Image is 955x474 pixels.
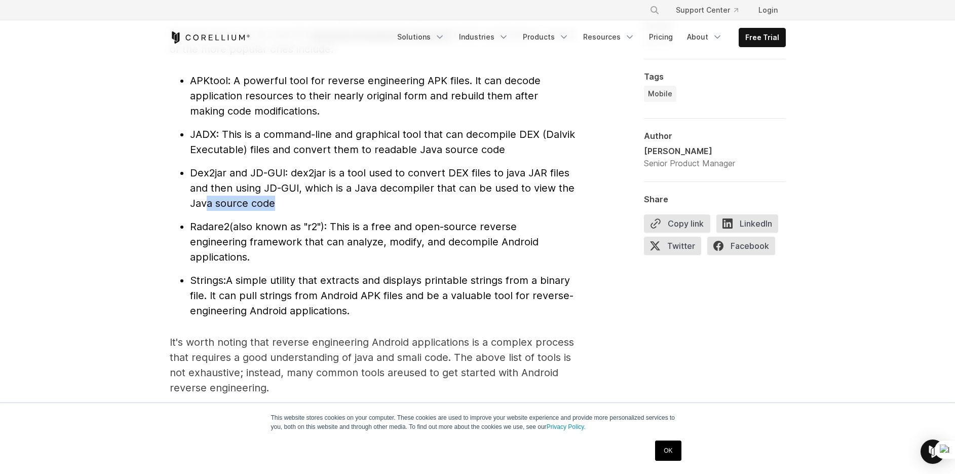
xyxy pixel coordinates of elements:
div: Tags [644,71,786,82]
a: Products [517,28,575,46]
a: Privacy Policy. [547,423,586,430]
span: LinkedIn [716,214,778,233]
p: This website stores cookies on your computer. These cookies are used to improve your website expe... [271,413,684,431]
a: Industries [453,28,515,46]
span: : dex2jar is a tool used to convert DEX files to java JAR files and then using JD-GUI, which is a... [190,167,575,209]
div: Author [644,131,786,141]
a: Free Trial [739,28,785,47]
div: [PERSON_NAME] [644,145,735,157]
span: (also known as "r2"): This is a free and open-source reverse engineering framework that can analy... [190,221,539,263]
a: About [681,28,729,46]
span: : This is a command-line and graphical tool that can decompile DEX (Dalvik Executable) files and ... [190,128,575,156]
span: Dex2jar and JD-GUI [190,167,285,179]
a: Login [750,1,786,19]
a: Pricing [643,28,679,46]
p: It's worth noting that reverse engineering Android applications is a complex process that require... [170,335,575,395]
span: Strings: [190,274,226,286]
a: Corellium Home [170,31,250,44]
a: Support Center [668,1,746,19]
span: A simple utility that extracts and displays printable strings from a binary file. It can pull str... [190,274,574,317]
div: Navigation Menu [637,1,786,19]
span: Facebook [707,237,775,255]
div: Share [644,194,786,204]
div: Open Intercom Messenger [921,440,945,464]
a: Mobile [644,86,676,102]
a: Facebook [707,237,781,259]
div: Senior Product Manager [644,157,735,169]
span: JADX [190,128,216,140]
span: APKtool [190,75,228,87]
a: Twitter [644,237,707,259]
a: Resources [577,28,641,46]
button: Search [645,1,664,19]
span: ; instead, many common tools are [240,367,403,379]
a: Solutions [391,28,451,46]
div: Navigation Menu [391,28,786,47]
span: : A powerful tool for reverse engineering APK files. It can decode application resources to their... [190,75,541,117]
span: Twitter [644,237,701,255]
a: LinkedIn [716,214,784,237]
span: u [240,367,409,379]
a: OK [655,441,681,461]
button: Copy link [644,214,710,233]
span: Radare2 [190,221,230,233]
span: Mobile [648,89,672,99]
